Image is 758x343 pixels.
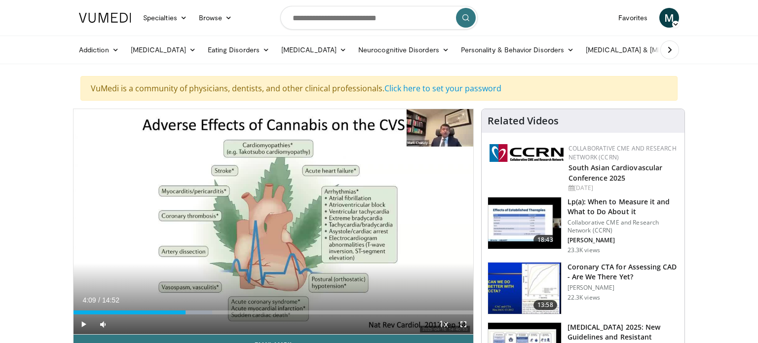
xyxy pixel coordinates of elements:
[125,40,202,60] a: [MEDICAL_DATA]
[455,40,580,60] a: Personality & Behavior Disorders
[490,144,564,162] img: a04ee3ba-8487-4636-b0fb-5e8d268f3737.png.150x105_q85_autocrop_double_scale_upscale_version-0.2.png
[488,115,559,127] h4: Related Videos
[568,144,677,161] a: Collaborative CME and Research Network (CCRN)
[202,40,275,60] a: Eating Disorders
[533,235,557,245] span: 18:43
[193,8,238,28] a: Browse
[98,296,100,304] span: /
[659,8,679,28] a: M
[280,6,478,30] input: Search topics, interventions
[454,314,473,334] button: Fullscreen
[102,296,119,304] span: 14:52
[137,8,193,28] a: Specialties
[568,294,600,302] p: 22.3K views
[80,76,678,101] div: VuMedi is a community of physicians, dentists, and other clinical professionals.
[488,197,561,249] img: 7a20132b-96bf-405a-bedd-783937203c38.150x105_q85_crop-smart_upscale.jpg
[533,300,557,310] span: 13:58
[568,219,679,234] p: Collaborative CME and Research Network (CCRN)
[568,246,600,254] p: 23.3K views
[82,296,96,304] span: 4:09
[74,310,473,314] div: Progress Bar
[352,40,455,60] a: Neurocognitive Disorders
[434,314,454,334] button: Playback Rate
[488,262,679,314] a: 13:58 Coronary CTA for Assessing CAD - Are We There Yet? [PERSON_NAME] 22.3K views
[568,184,677,192] div: [DATE]
[568,197,679,217] h3: Lp(a): When to Measure it and What to Do About it
[384,83,501,94] a: Click here to set your password
[275,40,352,60] a: [MEDICAL_DATA]
[74,109,473,335] video-js: Video Player
[568,236,679,244] p: [PERSON_NAME]
[612,8,653,28] a: Favorites
[74,314,93,334] button: Play
[488,263,561,314] img: 34b2b9a4-89e5-4b8c-b553-8a638b61a706.150x105_q85_crop-smart_upscale.jpg
[93,314,113,334] button: Mute
[73,40,125,60] a: Addiction
[568,284,679,292] p: [PERSON_NAME]
[568,262,679,282] h3: Coronary CTA for Assessing CAD - Are We There Yet?
[580,40,721,60] a: [MEDICAL_DATA] & [MEDICAL_DATA]
[488,197,679,254] a: 18:43 Lp(a): When to Measure it and What to Do About it Collaborative CME and Research Network (C...
[79,13,131,23] img: VuMedi Logo
[568,163,663,183] a: South Asian Cardiovascular Conference 2025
